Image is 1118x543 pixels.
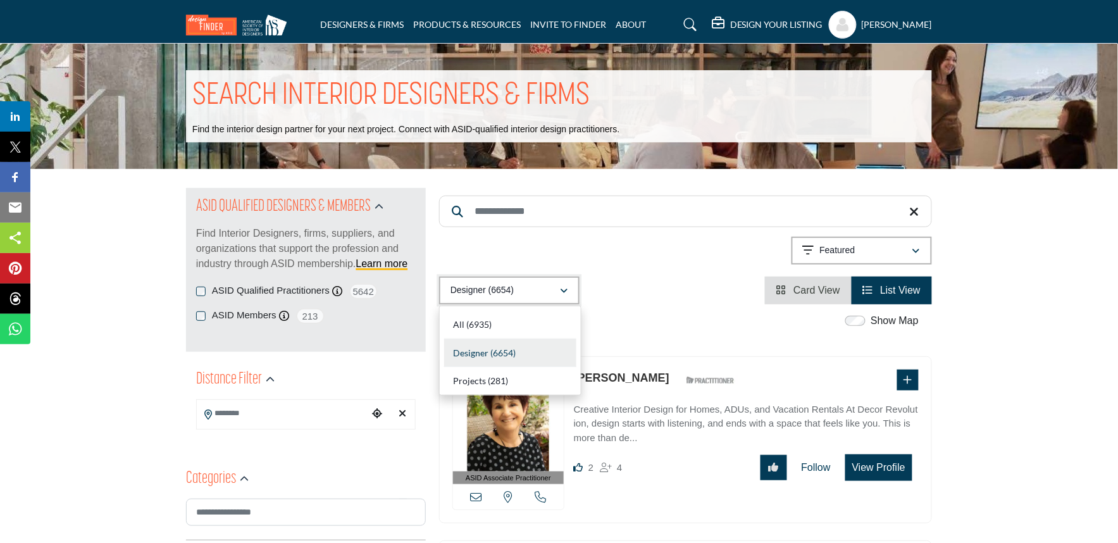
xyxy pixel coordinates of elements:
label: ASID Qualified Practitioners [212,284,330,298]
input: Search Keyword [439,196,932,227]
a: INVITE TO FINDER [530,19,606,30]
h2: Distance Filter [196,368,262,391]
p: Find Interior Designers, firms, suppliers, and organizations that support the profession and indu... [196,226,416,271]
a: Learn more [356,258,408,269]
li: Card View [765,277,852,304]
h2: ASID QUALIFIED DESIGNERS & MEMBERS [196,196,371,218]
p: Karen Steinberg [574,370,669,387]
p: Creative Interior Design for Homes, ADUs, and Vacation Rentals At Decor Revolution, design starts... [574,403,919,446]
span: 4 [617,462,622,473]
label: ASID Members [212,308,276,323]
span: 213 [296,308,325,324]
input: ASID Qualified Practitioners checkbox [196,287,206,296]
a: PRODUCTS & RESOURCES [413,19,521,30]
h5: DESIGN YOUR LISTING [730,19,823,30]
span: Projects [453,375,486,386]
button: Follow [793,455,839,480]
button: Designer (6654) [439,277,580,304]
img: ASID Qualified Practitioners Badge Icon [681,373,738,389]
button: View Profile [845,454,912,481]
a: View Card [776,285,840,296]
div: DESIGN YOUR LISTING [712,17,823,32]
span: All [453,319,464,330]
a: Search [672,15,705,35]
a: Add To List [904,375,912,385]
li: List View [852,277,932,304]
b: (281) [488,375,508,386]
a: ASID Associate Practitioner [453,370,564,485]
input: Search Category [186,499,426,526]
button: Show hide supplier dropdown [829,11,857,39]
span: 5642 [349,284,378,299]
a: View List [863,285,921,296]
p: Designer (6654) [450,284,514,297]
a: DESIGNERS & FIRMS [320,19,404,30]
p: Featured [820,244,855,257]
h5: [PERSON_NAME] [862,18,932,31]
p: Find the interior design partner for your next project. Connect with ASID-qualified interior desi... [192,123,619,136]
img: Site Logo [186,15,294,35]
span: 2 [588,462,593,473]
h2: Categories [186,468,236,490]
div: Designer (6654) [439,306,581,396]
input: ASID Members checkbox [196,311,206,321]
input: Search Location [197,401,368,426]
div: Followers [600,460,622,475]
a: Creative Interior Design for Homes, ADUs, and Vacation Rentals At Decor Revolution, design starts... [574,395,919,446]
h1: SEARCH INTERIOR DESIGNERS & FIRMS [192,77,590,116]
b: (6935) [466,319,492,330]
b: (6654) [490,347,516,358]
div: Choose your current location [368,401,387,428]
div: Clear search location [393,401,412,428]
a: ABOUT [616,19,646,30]
span: Designer [453,347,488,358]
button: Featured [792,237,932,265]
img: Karen Steinberg [453,370,564,471]
a: [PERSON_NAME] [574,371,669,384]
span: ASID Associate Practitioner [466,473,551,484]
label: Show Map [871,313,919,328]
i: Likes [574,463,583,472]
span: List View [880,285,921,296]
span: Card View [793,285,840,296]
